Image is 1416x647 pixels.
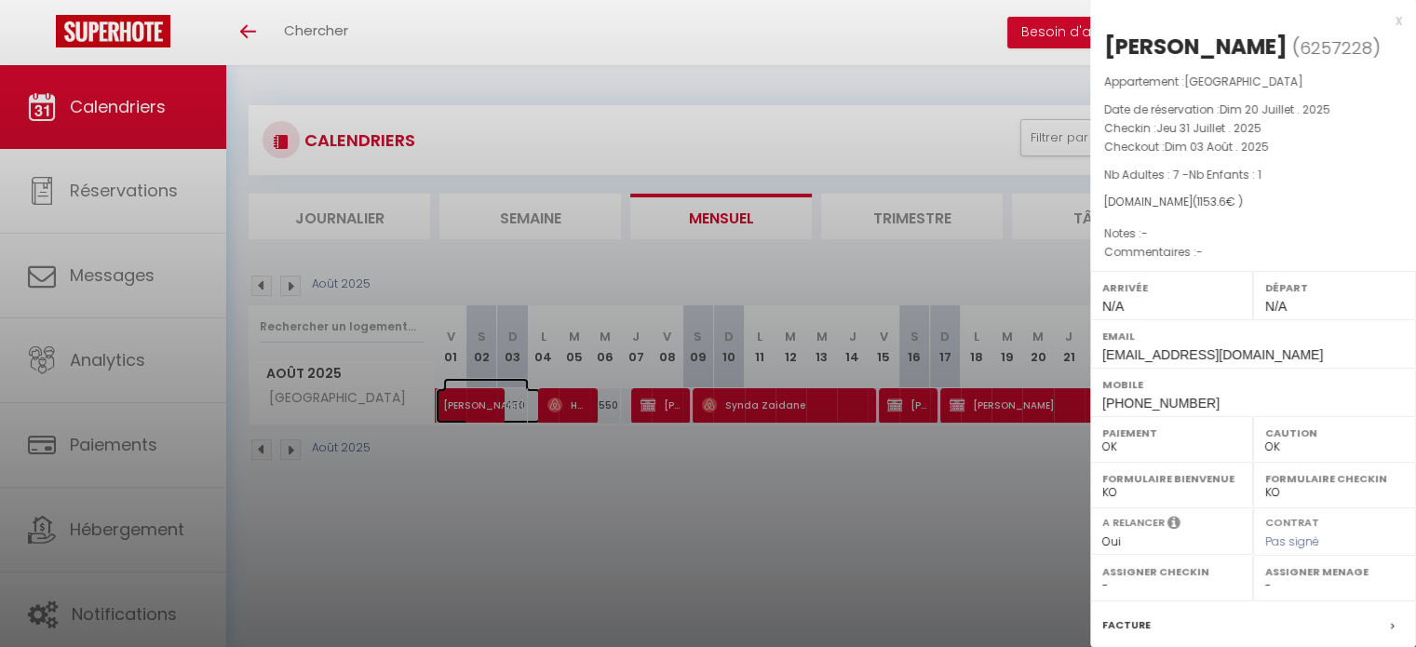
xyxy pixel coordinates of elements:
[1102,278,1241,297] label: Arrivée
[1102,469,1241,488] label: Formulaire Bienvenue
[1102,515,1165,531] label: A relancer
[1104,73,1402,91] p: Appartement :
[1141,225,1148,241] span: -
[1104,138,1402,156] p: Checkout :
[1197,194,1226,209] span: 1153.6
[1265,562,1404,581] label: Assigner Menage
[1165,139,1269,155] span: Dim 03 Août . 2025
[1104,243,1402,262] p: Commentaires :
[1265,424,1404,442] label: Caution
[1265,533,1319,549] span: Pas signé
[1265,299,1287,314] span: N/A
[1265,278,1404,297] label: Départ
[1265,515,1319,527] label: Contrat
[1102,299,1124,314] span: N/A
[1102,424,1241,442] label: Paiement
[1184,74,1303,89] span: [GEOGRAPHIC_DATA]
[1102,396,1220,411] span: [PHONE_NUMBER]
[1220,101,1330,117] span: Dim 20 Juillet . 2025
[1102,347,1323,362] span: [EMAIL_ADDRESS][DOMAIN_NAME]
[1102,375,1404,394] label: Mobile
[1292,34,1381,61] span: ( )
[1090,9,1402,32] div: x
[1189,167,1261,182] span: Nb Enfants : 1
[1156,120,1261,136] span: Jeu 31 Juillet . 2025
[1104,32,1288,61] div: [PERSON_NAME]
[15,7,71,63] button: Ouvrir le widget de chat LiveChat
[1196,244,1203,260] span: -
[1104,224,1402,243] p: Notes :
[1265,469,1404,488] label: Formulaire Checkin
[1104,167,1261,182] span: Nb Adultes : 7 -
[1104,194,1402,211] div: [DOMAIN_NAME]
[1102,615,1151,635] label: Facture
[1167,515,1180,535] i: Sélectionner OUI si vous souhaiter envoyer les séquences de messages post-checkout
[1104,119,1402,138] p: Checkin :
[1102,327,1404,345] label: Email
[1193,194,1243,209] span: ( € )
[1104,101,1402,119] p: Date de réservation :
[1300,36,1372,60] span: 6257228
[1102,562,1241,581] label: Assigner Checkin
